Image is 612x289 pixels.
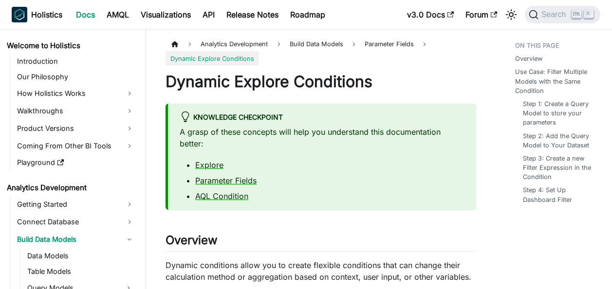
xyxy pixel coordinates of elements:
[523,185,593,204] a: Step 4: Set Up Dashboard Filter
[4,181,137,195] a: Analytics Development
[31,9,62,20] b: Holistics
[401,7,460,22] a: v3.0 Docs
[14,86,137,101] a: How Holistics Works
[14,232,137,247] a: Build Data Models
[166,37,476,66] nav: Breadcrumbs
[14,156,137,169] a: Playground
[460,7,503,22] a: Forum
[101,7,135,22] a: AMQL
[166,72,476,91] h1: Dynamic Explore Conditions
[14,214,137,230] a: Connect Database
[284,7,331,22] a: Roadmap
[195,176,257,185] a: Parameter Fields
[166,51,259,65] span: Dynamic Explore Conditions
[14,70,137,84] a: Our Philosophy
[221,7,284,22] a: Release Notes
[14,138,137,154] a: Coming From Other BI Tools
[70,7,101,22] a: Docs
[24,265,137,278] a: Table Models
[538,10,572,19] span: Search
[14,121,137,136] a: Product Versions
[12,7,62,22] a: HolisticsHolistics
[197,7,221,22] a: API
[515,67,596,95] a: Use Case: Filter Multiple Models with the Same Condition
[135,7,197,22] a: Visualizations
[166,37,184,51] a: Home page
[12,7,27,22] img: Holistics
[523,154,593,182] a: Step 3: Create a new Filter Expression in the Condition
[14,54,137,68] a: Introduction
[195,191,248,201] a: AQL Condition
[4,39,137,53] a: Welcome to Holistics
[196,37,273,51] span: Analytics Development
[525,6,600,23] button: Search (Ctrl+K)
[523,131,593,150] a: Step 2: Add the Query Model to Your Dataset
[24,249,137,263] a: Data Models
[14,103,137,119] a: Walkthroughs
[14,197,137,212] a: Getting Started
[195,160,223,170] a: Explore
[584,10,593,18] kbd: K
[360,37,419,51] a: Parameter Fields
[503,7,519,22] button: Switch between dark and light mode (currently light mode)
[180,111,464,124] div: knowledge checkpoint
[166,233,476,252] h2: Overview
[166,259,476,283] p: Dynamic conditions allow you to create flexible conditions that can change their calculation meth...
[180,126,464,149] p: A grasp of these concepts will help you understand this documentation better:
[365,40,414,48] span: Parameter Fields
[285,37,348,51] span: Build Data Models
[515,54,542,63] a: Overview
[523,99,593,127] a: Step 1: Create a Query Model to store your parameters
